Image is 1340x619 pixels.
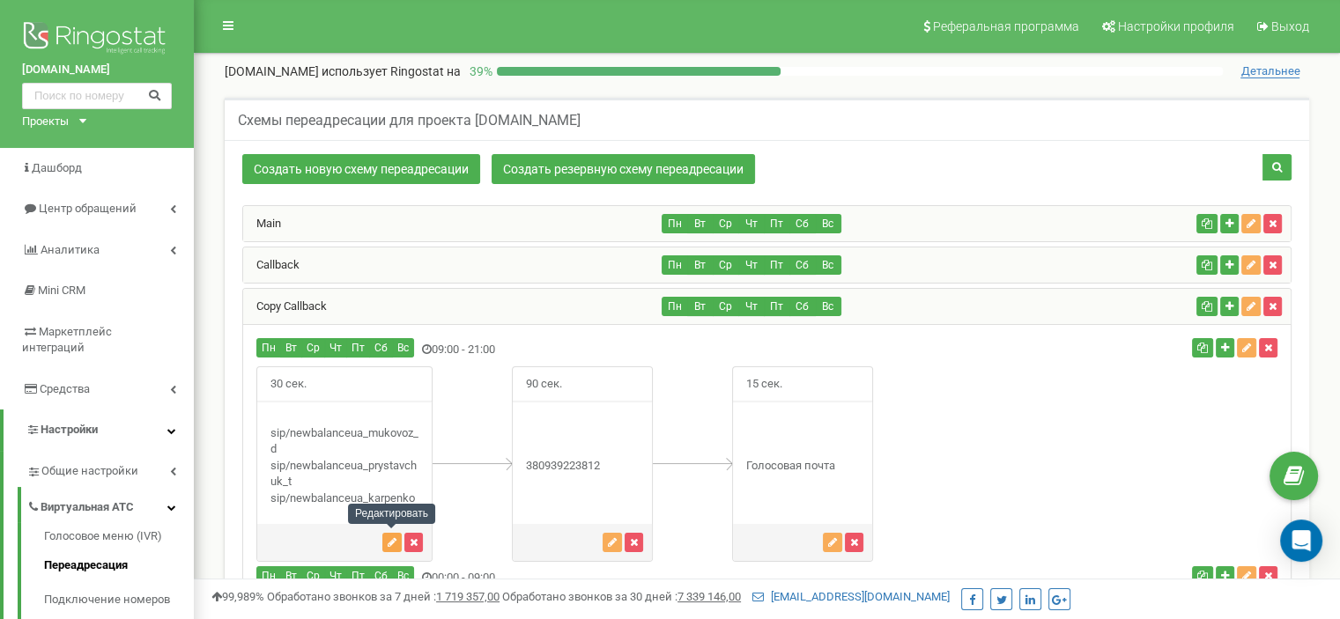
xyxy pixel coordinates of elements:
[346,566,370,586] button: Пт
[322,64,461,78] span: использует Ringostat на
[764,214,790,233] button: Пт
[26,487,194,523] a: Виртуальная АТС
[211,590,264,603] span: 99,989%
[461,63,497,80] p: 39 %
[4,409,194,451] a: Настройки
[815,255,841,275] button: Вс
[789,297,816,316] button: Сб
[301,338,325,357] button: Ср
[280,566,302,586] button: Вт
[392,338,414,357] button: Вс
[789,255,816,275] button: Сб
[22,18,172,62] img: Ringostat logo
[242,154,480,184] a: Создать новую схему переадресации
[267,590,500,603] span: Обработано звонков за 7 дней :
[502,590,741,603] span: Обработано звонков за 30 дней :
[243,338,942,362] div: 09:00 - 21:00
[243,258,300,271] a: Callback
[324,338,347,357] button: Чт
[243,299,327,313] a: Copy Callback
[815,214,841,233] button: Вс
[225,63,461,80] p: [DOMAIN_NAME]
[41,243,100,256] span: Аналитика
[933,19,1079,33] span: Реферальная программа
[677,590,741,603] u: 7 339 146,00
[713,297,739,316] button: Ср
[41,463,138,480] span: Общие настройки
[256,338,281,357] button: Пн
[789,214,816,233] button: Сб
[40,382,90,395] span: Средства
[764,255,790,275] button: Пт
[738,297,765,316] button: Чт
[1118,19,1234,33] span: Настройки профиля
[687,214,714,233] button: Вт
[41,499,134,516] span: Виртуальная АТС
[713,255,739,275] button: Ср
[1240,64,1299,78] span: Детальнее
[348,504,435,524] div: Редактировать
[1280,520,1322,562] div: Open Intercom Messenger
[733,458,872,475] div: Голосовая почта
[392,566,414,586] button: Вс
[22,325,112,355] span: Маркетплейс интеграций
[324,566,347,586] button: Чт
[238,113,581,129] h5: Схемы переадресации для проекта [DOMAIN_NAME]
[256,566,281,586] button: Пн
[662,214,688,233] button: Пн
[513,367,575,402] span: 90 сек.
[280,338,302,357] button: Вт
[32,161,82,174] span: Дашборд
[243,566,942,590] div: 00:00 - 09:00
[301,566,325,586] button: Ср
[713,214,739,233] button: Ср
[1271,19,1309,33] span: Выход
[369,338,393,357] button: Сб
[662,255,688,275] button: Пн
[346,338,370,357] button: Пт
[513,458,652,475] div: 380939223812
[44,549,194,583] a: Переадресация
[44,583,194,617] a: Подключение номеров
[26,451,194,487] a: Общие настройки
[257,367,320,402] span: 30 сек.
[1262,154,1292,181] button: Поиск схемы переадресации
[733,367,796,402] span: 15 сек.
[815,297,841,316] button: Вс
[687,297,714,316] button: Вт
[41,423,98,436] span: Настройки
[44,528,194,549] a: Голосовое меню (IVR)
[369,566,393,586] button: Сб
[257,425,432,507] div: sip/newbalanceua_mukovoz_d sip/newbalanceua_prystavchuk_t sip/newbalanceua_karpenko
[492,154,755,184] a: Создать резервную схему переадресации
[738,214,765,233] button: Чт
[436,590,500,603] u: 1 719 357,00
[764,297,790,316] button: Пт
[662,297,688,316] button: Пн
[22,83,172,109] input: Поиск по номеру
[39,202,137,215] span: Центр обращений
[38,284,85,297] span: Mini CRM
[22,114,69,130] div: Проекты
[243,217,281,230] a: Main
[752,590,950,603] a: [EMAIL_ADDRESS][DOMAIN_NAME]
[738,255,765,275] button: Чт
[22,62,172,78] a: [DOMAIN_NAME]
[687,255,714,275] button: Вт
